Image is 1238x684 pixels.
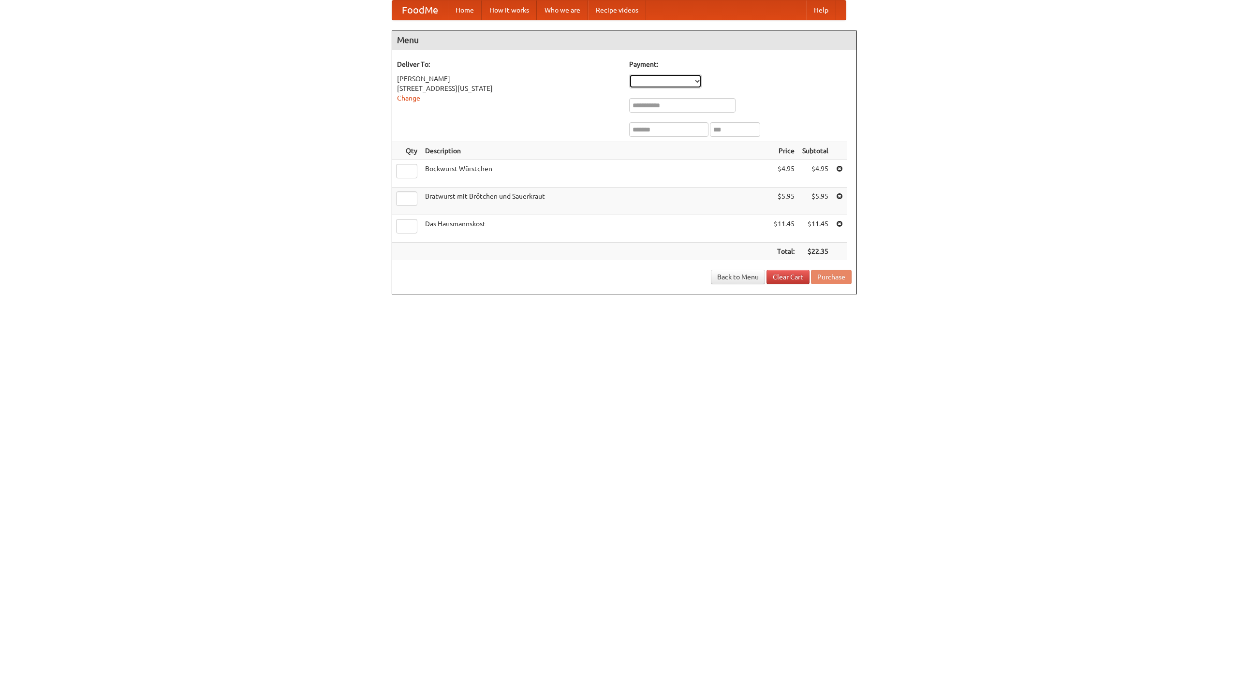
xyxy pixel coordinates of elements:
[770,215,798,243] td: $11.45
[421,215,770,243] td: Das Hausmannskost
[392,142,421,160] th: Qty
[397,74,619,84] div: [PERSON_NAME]
[770,160,798,188] td: $4.95
[798,188,832,215] td: $5.95
[798,243,832,261] th: $22.35
[629,59,852,69] h5: Payment:
[766,270,810,284] a: Clear Cart
[448,0,482,20] a: Home
[421,142,770,160] th: Description
[421,188,770,215] td: Bratwurst mit Brötchen und Sauerkraut
[392,0,448,20] a: FoodMe
[811,270,852,284] button: Purchase
[798,215,832,243] td: $11.45
[798,160,832,188] td: $4.95
[421,160,770,188] td: Bockwurst Würstchen
[588,0,646,20] a: Recipe videos
[397,59,619,69] h5: Deliver To:
[798,142,832,160] th: Subtotal
[806,0,836,20] a: Help
[392,30,856,50] h4: Menu
[770,142,798,160] th: Price
[397,84,619,93] div: [STREET_ADDRESS][US_STATE]
[711,270,765,284] a: Back to Menu
[770,243,798,261] th: Total:
[397,94,420,102] a: Change
[537,0,588,20] a: Who we are
[770,188,798,215] td: $5.95
[482,0,537,20] a: How it works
